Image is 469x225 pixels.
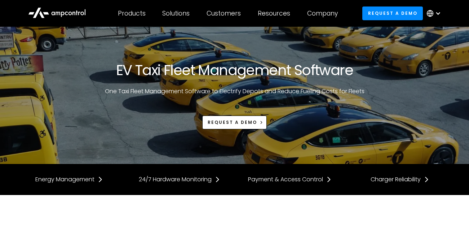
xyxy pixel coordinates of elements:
[103,87,366,95] p: One Taxi Fleet Management Software to Electrify Depots and Reduce Fueling Costs for Fleets
[35,176,94,183] div: Energy Management
[208,119,257,125] span: REQUEST A DEMO
[248,176,323,183] div: Payment & Access Control
[371,176,421,183] div: Charger Reliability
[371,176,429,183] a: Charger Reliability
[202,116,267,129] a: REQUEST A DEMO
[35,176,103,183] a: Energy Management
[362,7,423,20] a: Request a demo
[307,9,338,17] div: Company
[162,9,190,17] div: Solutions
[207,9,241,17] div: Customers
[139,176,212,183] div: 24/7 Hardware Monitoring
[258,9,290,17] div: Resources
[248,176,332,183] a: Payment & Access Control
[139,176,220,183] a: 24/7 Hardware Monitoring
[116,61,353,79] h1: EV Taxi Fleet Management Software
[118,9,146,17] div: Products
